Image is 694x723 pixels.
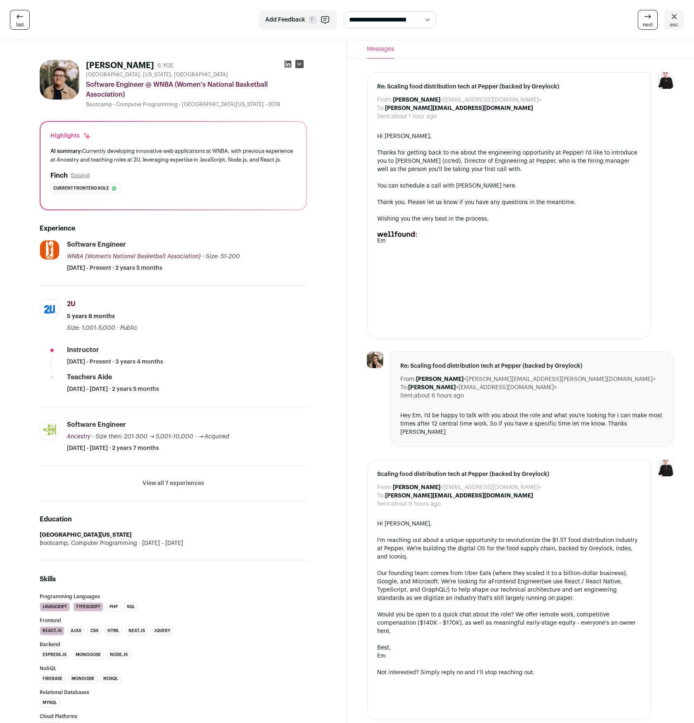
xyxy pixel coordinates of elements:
[393,483,542,492] dd: <[EMAIL_ADDRESS][DOMAIN_NAME]>
[377,198,641,207] div: Thank you. Please let us know if you have any questions in the meantime.
[107,650,131,659] li: Node.js
[40,514,307,524] h2: Education
[107,602,121,611] li: PHP
[664,10,684,30] a: esc
[67,373,112,382] div: Teachers Aide
[377,183,517,189] a: You can schedule a call with [PERSON_NAME] here.
[385,105,533,111] b: [PERSON_NAME][EMAIL_ADDRESS][DOMAIN_NAME]
[68,626,84,635] li: Ajax
[100,674,121,683] li: NoSQL
[377,231,417,237] img: AD_4nXd8mXtZXxLy6BW5oWOQUNxoLssU3evVOmElcTYOe9Q6vZR7bHgrarcpre-H0wWTlvQlXrfX4cJrmfo1PaFpYlo0O_KYH...
[377,470,641,478] span: Scaling food distribution tech at Pepper (backed by Greylock)
[658,72,674,89] img: 9240684-medium_jpg
[400,383,408,392] dt: To:
[10,10,30,30] a: last
[86,101,307,108] div: Bootcamp - Computer Programming - [GEOGRAPHIC_DATA][US_STATE] - 2019
[40,690,307,695] h3: Relational Databases
[16,21,24,28] span: last
[40,574,307,584] h2: Skills
[40,301,59,317] img: 0624c2f7b51a661483a542a52c318713247f4d6d4d4c09fc0069e49f2a1d08d1.png
[120,325,137,331] span: Public
[377,569,641,602] div: Our founding team comes from Uber Eats (where they scaled it to a billion-dollar business), Googl...
[105,626,122,635] li: HTML
[40,698,60,707] li: MySQL
[50,132,91,140] div: Highlights
[67,420,126,429] div: Software Engineer
[377,215,641,223] div: Wishing you the very best in the process,
[71,172,90,179] button: Expand
[408,383,557,392] dd: <[EMAIL_ADDRESS][DOMAIN_NAME]>
[67,312,115,321] span: 5 years 8 months
[143,479,204,488] button: View all 7 experiences
[400,411,664,436] div: Hey Em, I'd be happy to talk with you about the role and what you're looking for I can make most ...
[198,434,230,440] span: → Acquired
[67,240,126,249] div: Software Engineer
[400,375,416,383] dt: From:
[151,626,173,635] li: jQuery
[377,611,641,635] div: Would you be open to a quick chat about the role? We offer remote work, competitive compensation ...
[126,626,148,635] li: Next.js
[309,16,317,24] span: F
[377,668,641,677] div: Not interested? Simply reply no and I’ll stop reaching out.
[73,650,104,659] li: Mongoose
[670,21,678,28] span: esc
[40,594,307,599] h3: Programming Languages
[377,483,393,492] dt: From:
[377,83,641,91] span: Re: Scaling food distribution tech at Pepper (backed by Greylock)
[367,40,394,59] button: Messages
[40,714,307,719] h3: Cloud Platforms
[658,460,674,476] img: 9240684-medium_jpg
[67,444,159,452] span: [DATE] - [DATE] · 2 years 7 months
[377,237,641,245] div: Em
[50,148,82,154] span: AI summary:
[377,652,641,660] div: Em
[202,254,240,259] span: · Size: 51-200
[40,666,307,671] h3: NoSQL
[67,345,99,354] div: Instructor
[385,493,533,499] b: [PERSON_NAME][EMAIL_ADDRESS][DOMAIN_NAME]
[67,301,76,307] span: 2U
[40,674,65,683] li: Firebase
[67,358,163,366] span: [DATE] - Present · 3 years 4 months
[400,362,664,370] span: Re: Scaling food distribution tech at Pepper (backed by Greylock)
[377,644,641,652] div: Best,
[377,149,641,174] div: Thanks for getting back to me about the engineering opportunity at Pepper! I'd like to introduce ...
[40,539,307,547] div: Bootcamp, Computer Programming
[377,104,385,112] dt: To:
[377,500,391,508] dt: Sent:
[67,254,201,259] span: WNBA (Women's National Basketball Association)
[69,674,97,683] li: MongoDB
[40,532,131,538] strong: [GEOGRAPHIC_DATA][US_STATE]
[377,536,641,561] div: I'm reaching out about a unique opportunity to revolutionize the $1.5T food distribution industry...
[393,485,440,490] b: [PERSON_NAME]
[638,10,658,30] a: next
[50,171,68,181] h2: Finch
[393,96,542,104] dd: <[EMAIL_ADDRESS][DOMAIN_NAME]>
[393,97,440,103] b: [PERSON_NAME]
[416,376,463,382] b: [PERSON_NAME]
[40,224,307,233] h2: Experience
[88,626,101,635] li: CSS
[157,62,173,70] div: 6 YOE
[50,147,296,164] div: Currently developing innovative web applications at WNBA, with previous experience at Ancestry an...
[377,112,391,121] dt: Sent:
[40,650,69,659] li: Express.js
[377,492,385,500] dt: To:
[377,96,393,104] dt: From:
[40,642,307,647] h3: Backend
[400,392,414,400] dt: Sent:
[67,434,90,440] span: Ancestry
[40,60,79,100] img: 4793820ba47ea73cf0a5fade59754f2bc93ea408486e7c34453cce0a91799b08.jpg
[367,352,383,368] img: 4793820ba47ea73cf0a5fade59754f2bc93ea408486e7c34453cce0a91799b08.jpg
[377,520,641,528] div: Hi [PERSON_NAME],
[195,433,197,441] span: ·
[86,71,228,78] span: [GEOGRAPHIC_DATA], [US_STATE], [GEOGRAPHIC_DATA]
[40,421,59,440] img: 3c9b0a8fa959d56116040c765c9b15836392a77f8591718953ae2ada37bcf21d.jpg
[53,184,109,193] span: Current frontend role
[67,325,115,331] span: Size: 1,001-5,000
[92,434,193,440] span: · Size then: 201-500 → 5,001-10,000
[265,16,305,24] span: Add Feedback
[86,80,307,100] div: Software Engineer @ WNBA (Women's National Basketball Association)
[408,385,456,390] b: [PERSON_NAME]
[391,112,437,121] dd: about 1 hour ago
